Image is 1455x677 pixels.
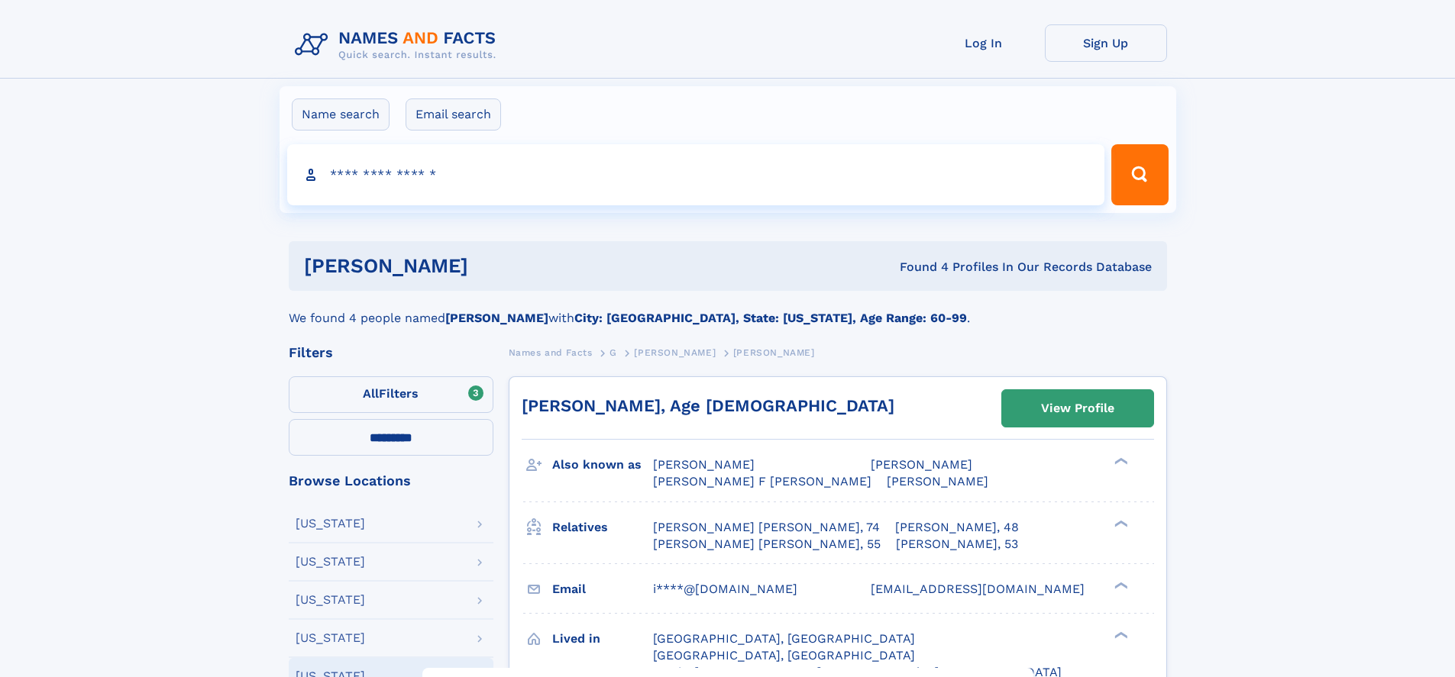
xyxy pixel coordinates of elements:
[296,632,365,644] div: [US_STATE]
[289,291,1167,327] div: We found 4 people named with .
[609,347,617,358] span: G
[1111,518,1129,528] div: ❯
[292,98,390,131] label: Name search
[406,98,501,131] label: Email search
[1045,24,1167,62] a: Sign Up
[871,457,972,472] span: [PERSON_NAME]
[733,347,815,358] span: [PERSON_NAME]
[552,576,653,602] h3: Email
[653,474,871,488] span: [PERSON_NAME] F [PERSON_NAME]
[1002,390,1153,427] a: View Profile
[923,24,1045,62] a: Log In
[296,594,365,606] div: [US_STATE]
[1111,456,1129,466] div: ❯
[1111,144,1168,205] button: Search Button
[304,256,684,276] h1: [PERSON_NAME]
[445,311,548,325] b: [PERSON_NAME]
[684,259,1152,276] div: Found 4 Profiles In Our Records Database
[653,536,881,553] a: [PERSON_NAME] [PERSON_NAME], 55
[552,514,653,540] h3: Relatives
[522,396,894,415] a: [PERSON_NAME], Age [DEMOGRAPHIC_DATA]
[653,457,755,472] span: [PERSON_NAME]
[609,343,617,362] a: G
[887,474,988,488] span: [PERSON_NAME]
[289,376,493,413] label: Filters
[296,556,365,568] div: [US_STATE]
[287,144,1105,205] input: search input
[653,519,880,536] a: [PERSON_NAME] [PERSON_NAME], 74
[552,452,653,478] h3: Also known as
[296,517,365,530] div: [US_STATE]
[363,386,379,401] span: All
[653,631,915,646] span: [GEOGRAPHIC_DATA], [GEOGRAPHIC_DATA]
[289,24,509,66] img: Logo Names and Facts
[289,474,493,488] div: Browse Locations
[1041,391,1114,426] div: View Profile
[1111,580,1129,590] div: ❯
[896,536,1018,553] a: [PERSON_NAME], 53
[574,311,967,325] b: City: [GEOGRAPHIC_DATA], State: [US_STATE], Age Range: 60-99
[552,626,653,652] h3: Lived in
[289,346,493,359] div: Filters
[871,582,1085,596] span: [EMAIL_ADDRESS][DOMAIN_NAME]
[634,347,716,358] span: [PERSON_NAME]
[1111,630,1129,640] div: ❯
[509,343,593,362] a: Names and Facts
[653,648,915,662] span: [GEOGRAPHIC_DATA], [GEOGRAPHIC_DATA]
[634,343,716,362] a: [PERSON_NAME]
[895,519,1019,536] a: [PERSON_NAME], 48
